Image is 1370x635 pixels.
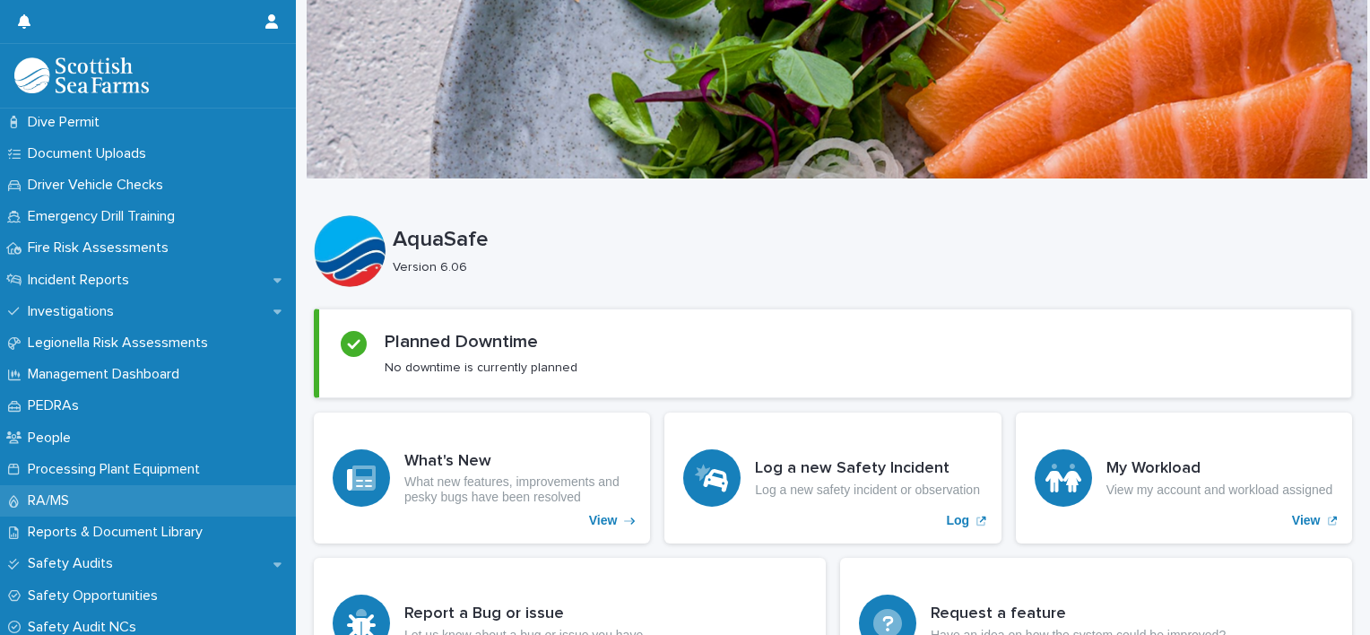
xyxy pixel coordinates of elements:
h3: Log a new Safety Incident [755,459,980,479]
p: AquaSafe [393,227,1345,253]
p: Safety Opportunities [21,587,172,605]
p: Document Uploads [21,145,160,162]
p: View [589,513,618,528]
a: View [314,413,650,544]
p: Dive Permit [21,114,114,131]
p: Management Dashboard [21,366,194,383]
a: Log [664,413,1001,544]
p: Safety Audits [21,555,127,572]
p: Legionella Risk Assessments [21,335,222,352]
p: Emergency Drill Training [21,208,189,225]
p: Processing Plant Equipment [21,461,214,478]
p: People [21,430,85,447]
p: View my account and workload assigned [1106,483,1333,498]
p: PEDRAs [21,397,93,414]
img: bPIBxiqnSb2ggTQWdOVV [14,57,149,93]
p: Fire Risk Assessments [21,239,183,257]
p: What new features, improvements and pesky bugs have been resolved [404,474,631,505]
p: Log [947,513,970,528]
p: Log a new safety incident or observation [755,483,980,498]
p: Investigations [21,303,128,320]
p: Reports & Document Library [21,524,217,541]
h3: Report a Bug or issue [404,605,643,624]
h3: What's New [404,452,631,472]
p: View [1292,513,1321,528]
p: RA/MS [21,492,83,509]
h3: My Workload [1106,459,1333,479]
h2: Planned Downtime [385,331,538,352]
p: Driver Vehicle Checks [21,177,178,194]
a: View [1016,413,1352,544]
p: Version 6.06 [393,260,1338,275]
h3: Request a feature [931,605,1226,624]
p: No downtime is currently planned [385,360,577,376]
p: Incident Reports [21,272,143,289]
